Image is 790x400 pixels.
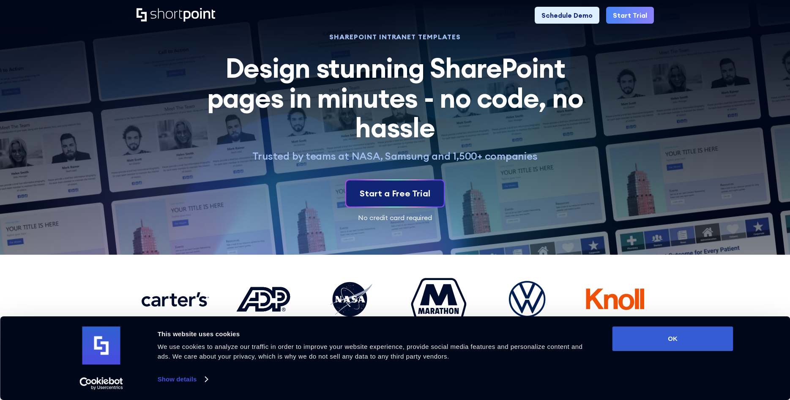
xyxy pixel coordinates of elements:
[535,7,599,24] a: Schedule Demo
[346,180,444,207] a: Start a Free Trial
[197,34,593,40] h1: SHAREPOINT INTRANET TEMPLATES
[82,327,120,365] img: logo
[612,327,733,351] button: OK
[158,329,593,339] div: This website uses cookies
[197,150,593,163] p: Trusted by teams at NASA, Samsung and 1,500+ companies
[360,187,430,200] div: Start a Free Trial
[638,302,790,400] iframe: Chat Widget
[197,53,593,142] h2: Design stunning SharePoint pages in minutes - no code, no hassle
[64,377,138,390] a: Usercentrics Cookiebot - opens in a new window
[137,8,215,22] a: Home
[137,214,654,221] div: No credit card required
[158,373,208,386] a: Show details
[606,7,654,24] a: Start Trial
[158,343,583,360] span: We use cookies to analyze our traffic in order to improve your website experience, provide social...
